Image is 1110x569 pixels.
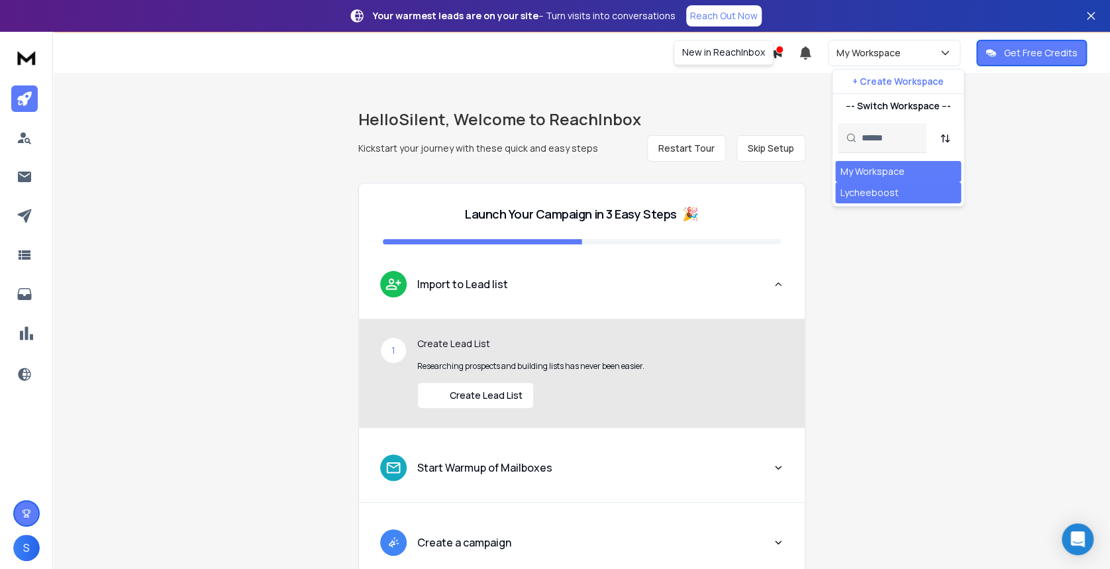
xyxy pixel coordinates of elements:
[429,388,444,403] img: lead
[686,5,762,26] a: Reach Out Now
[1004,46,1078,60] p: Get Free Credits
[690,9,758,23] p: Reach Out Now
[359,319,805,427] div: leadImport to Lead list
[846,99,951,113] p: --- Switch Workspace ---
[682,205,699,223] span: 🎉
[736,135,805,162] button: Skip Setup
[358,142,598,155] p: Kickstart your journey with these quick and easy steps
[385,534,402,550] img: lead
[373,9,538,22] strong: Your warmest leads are on your site
[13,535,40,561] button: S
[674,40,774,65] div: New in ReachInbox
[840,186,899,199] div: Lycheeboost
[385,276,402,292] img: lead
[373,9,676,23] p: – Turn visits into conversations
[836,46,906,60] p: My Workspace
[852,75,944,88] p: + Create Workspace
[417,460,552,476] p: Start Warmup of Mailboxes
[385,459,402,476] img: lead
[976,40,1087,66] button: Get Free Credits
[647,135,726,162] button: Restart Tour
[417,361,783,372] p: Researching prospects and building lists has never been easier.
[13,45,40,70] img: logo
[359,444,805,502] button: leadStart Warmup of Mailboxes
[358,109,805,130] h1: Hello Silent , Welcome to ReachInbox
[748,142,794,155] span: Skip Setup
[840,165,905,178] div: My Workspace
[932,125,958,152] button: Sort by Sort A-Z
[417,535,511,550] p: Create a campaign
[417,337,783,350] p: Create Lead List
[417,382,534,409] button: Create Lead List
[1062,523,1093,555] div: Open Intercom Messenger
[417,276,508,292] p: Import to Lead list
[832,70,964,93] button: + Create Workspace
[380,337,407,364] div: 1
[359,260,805,319] button: leadImport to Lead list
[465,205,677,223] p: Launch Your Campaign in 3 Easy Steps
